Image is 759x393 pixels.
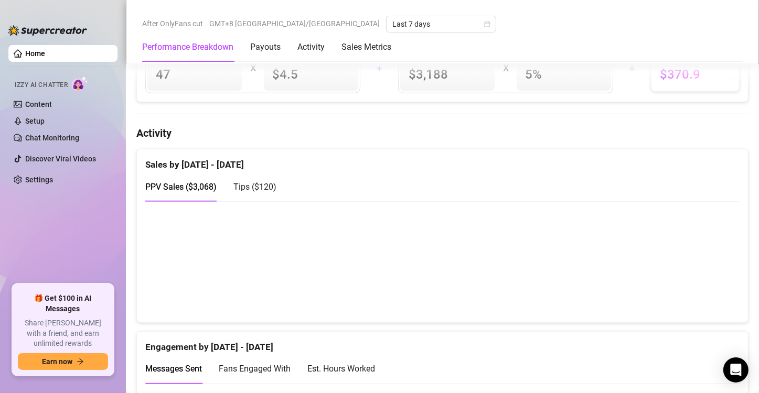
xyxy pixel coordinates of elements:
span: Tips ( $120 ) [233,182,276,192]
span: $4.5 [272,66,350,83]
a: Home [25,49,45,58]
span: GMT+8 [GEOGRAPHIC_DATA]/[GEOGRAPHIC_DATA] [209,16,380,31]
div: X [250,60,255,77]
a: Chat Monitoring [25,134,79,142]
div: Activity [297,41,325,53]
span: Messages Sent [145,364,202,374]
h4: Activity [136,126,749,140]
a: Content [25,100,52,108]
span: Share [PERSON_NAME] with a friend, and earn unlimited rewards [18,318,108,349]
div: Performance Breakdown [142,41,233,53]
div: Sales Metrics [341,41,391,53]
span: Earn now [42,357,72,366]
img: logo-BBDzfeDw.svg [8,25,87,36]
div: Est. Hours Worked [307,362,375,375]
img: AI Chatter [72,76,88,91]
div: = [619,60,645,77]
div: Open Intercom Messenger [723,357,749,383]
div: Sales by [DATE] - [DATE] [145,149,740,172]
div: X [503,60,508,77]
span: $370.9 [660,66,731,83]
span: Last 7 days [392,16,490,32]
a: Setup [25,117,45,125]
span: Izzy AI Chatter [15,80,68,90]
span: Fans Engaged With [219,364,291,374]
a: Discover Viral Videos [25,155,96,163]
span: After OnlyFans cut [142,16,203,31]
a: Settings [25,176,53,184]
span: PPV Sales ( $3,068 ) [145,182,217,192]
div: + [367,60,392,77]
div: Engagement by [DATE] - [DATE] [145,332,740,354]
span: arrow-right [77,358,84,365]
span: $3,188 [409,66,486,83]
span: calendar [484,21,490,27]
span: 5 % [525,66,603,83]
button: Earn nowarrow-right [18,353,108,370]
div: Payouts [250,41,281,53]
span: 47 [156,66,233,83]
span: 🎁 Get $100 in AI Messages [18,293,108,314]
